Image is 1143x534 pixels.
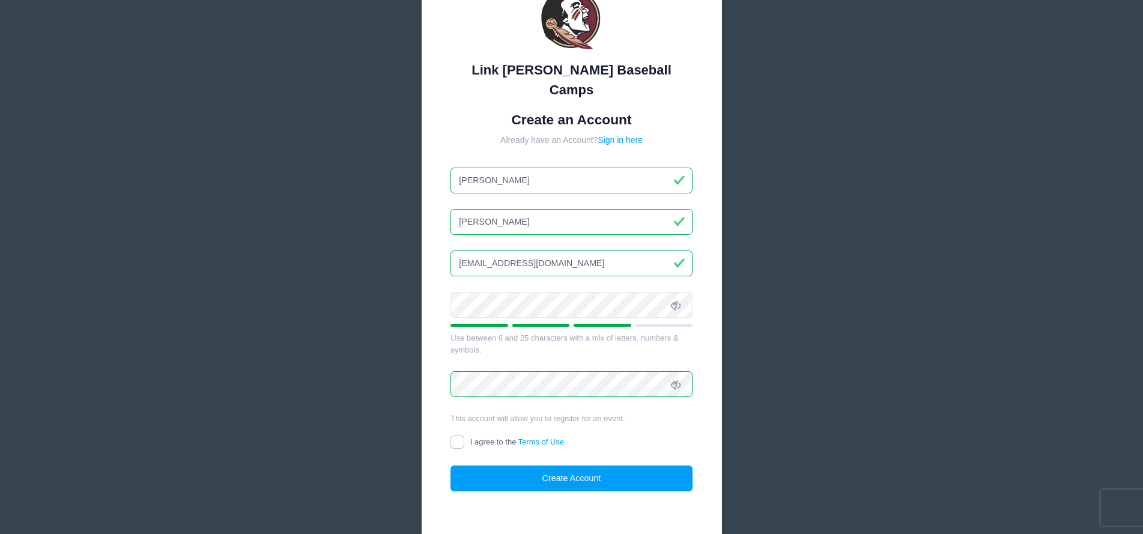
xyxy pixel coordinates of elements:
[450,332,693,356] div: Use between 6 and 25 characters with a mix of letters, numbers & symbols.
[450,168,693,193] input: First Name
[450,466,693,491] button: Create Account
[598,135,643,145] a: Sign in here
[470,437,564,446] span: I agree to the
[450,60,693,100] div: Link [PERSON_NAME] Baseball Camps
[450,250,693,276] input: Email
[450,112,693,128] h1: Create an Account
[450,435,464,449] input: I agree to theTerms of Use
[450,413,693,425] div: This account will allow you to register for an event.
[450,134,693,147] div: Already have an Account?
[518,437,565,446] a: Terms of Use
[450,209,693,235] input: Last Name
